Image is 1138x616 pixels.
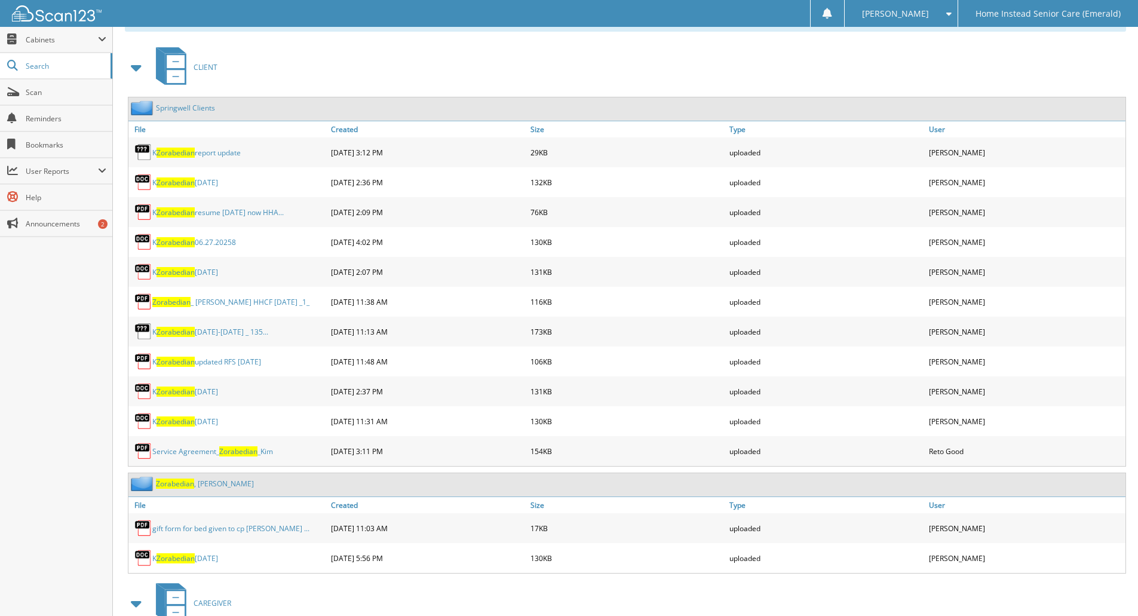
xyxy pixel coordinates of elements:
div: Reto Good [926,439,1125,463]
div: uploaded [726,140,926,164]
div: uploaded [726,230,926,254]
div: [DATE] 2:37 PM [328,379,527,403]
div: uploaded [726,516,926,540]
div: [PERSON_NAME] [926,516,1125,540]
div: [PERSON_NAME] [926,290,1125,314]
div: [DATE] 3:12 PM [328,140,527,164]
span: Zorabedian [157,387,195,397]
div: [PERSON_NAME] [926,200,1125,224]
div: 76KB [527,200,727,224]
div: uploaded [726,409,926,433]
img: folder2.png [131,476,156,491]
div: [DATE] 11:03 AM [328,516,527,540]
img: PDF.png [134,203,152,221]
a: Size [527,497,727,513]
a: User [926,497,1125,513]
img: PDF.png [134,519,152,537]
div: 116KB [527,290,727,314]
div: [DATE] 5:56 PM [328,546,527,570]
span: CLIENT [194,62,217,72]
div: uploaded [726,320,926,344]
div: 154KB [527,439,727,463]
div: uploaded [726,260,926,284]
img: DOC.png [134,549,152,567]
span: Zorabedian [157,357,195,367]
span: Zorabedian [157,267,195,277]
span: Bookmarks [26,140,106,150]
img: PDF.png [134,293,152,311]
img: DOC.png [134,233,152,251]
img: DOC.png [134,263,152,281]
div: [PERSON_NAME] [926,409,1125,433]
a: Type [726,497,926,513]
span: Zorabedian [152,297,191,307]
span: User Reports [26,166,98,176]
a: KZorabedian[DATE] [152,387,218,397]
div: 173KB [527,320,727,344]
div: [DATE] 2:09 PM [328,200,527,224]
img: generic.png [134,323,152,341]
div: [DATE] 4:02 PM [328,230,527,254]
div: uploaded [726,170,926,194]
span: Zorabedian [157,553,195,563]
span: Zorabedian [219,446,257,456]
span: Reminders [26,114,106,124]
div: 130KB [527,230,727,254]
a: Springwell Clients [156,103,215,113]
div: uploaded [726,200,926,224]
div: [DATE] 3:11 PM [328,439,527,463]
div: 132KB [527,170,727,194]
img: PDF.png [134,442,152,460]
div: [PERSON_NAME] [926,170,1125,194]
div: 2 [98,219,108,229]
a: User [926,121,1125,137]
a: KZorabedianupdated RFS [DATE] [152,357,261,367]
img: DOC.png [134,412,152,430]
span: Cabinets [26,35,98,45]
div: [DATE] 11:31 AM [328,409,527,433]
a: CLIENT [149,44,217,91]
span: Zorabedian [157,207,195,217]
span: [PERSON_NAME] [862,10,929,17]
a: Type [726,121,926,137]
a: KZorabedian[DATE] [152,267,218,277]
span: Search [26,61,105,71]
a: Created [328,121,527,137]
a: Created [328,497,527,513]
div: [PERSON_NAME] [926,260,1125,284]
div: 106KB [527,350,727,373]
img: scan123-logo-white.svg [12,5,102,22]
img: folder2.png [131,100,156,115]
img: generic.png [134,143,152,161]
div: uploaded [726,379,926,403]
span: Help [26,192,106,203]
a: KZorabedian[DATE] [152,553,218,563]
a: KZorabedian[DATE]-[DATE] _ 135... [152,327,268,337]
a: KZorabedianresume [DATE] now HHA... [152,207,284,217]
div: 131KB [527,260,727,284]
span: Zorabedian [157,177,195,188]
div: [PERSON_NAME] [926,140,1125,164]
div: uploaded [726,546,926,570]
div: [DATE] 11:48 AM [328,350,527,373]
div: 29KB [527,140,727,164]
div: [DATE] 2:07 PM [328,260,527,284]
div: [PERSON_NAME] [926,546,1125,570]
a: KZorabedian[DATE] [152,416,218,427]
span: Zorabedian [157,237,195,247]
a: gift form for bed given to cp [PERSON_NAME] ... [152,523,309,534]
div: [PERSON_NAME] [926,350,1125,373]
span: Zorabedian [157,327,195,337]
div: [PERSON_NAME] [926,230,1125,254]
div: [DATE] 11:13 AM [328,320,527,344]
a: Service Agreement_Zorabedian_Kim [152,446,273,456]
div: 17KB [527,516,727,540]
div: [PERSON_NAME] [926,379,1125,403]
img: DOC.png [134,173,152,191]
div: 131KB [527,379,727,403]
img: PDF.png [134,353,152,370]
img: DOC.png [134,382,152,400]
a: File [128,497,328,513]
a: Size [527,121,727,137]
span: Announcements [26,219,106,229]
